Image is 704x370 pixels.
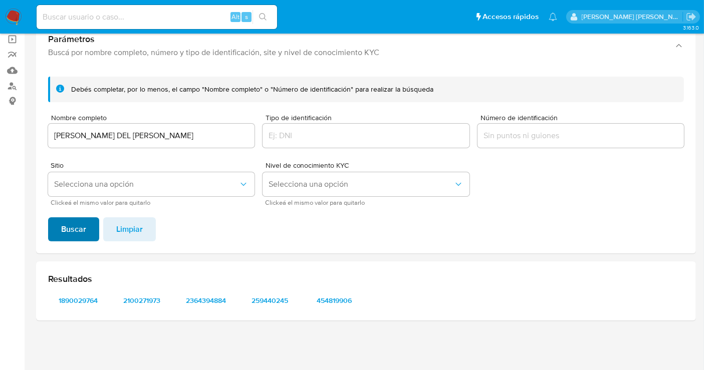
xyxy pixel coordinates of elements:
[686,12,696,22] a: Salir
[483,12,539,22] span: Accesos rápidos
[549,13,557,21] a: Notificaciones
[582,12,683,22] p: nancy.sanchezgarcia@mercadolibre.com.mx
[37,11,277,24] input: Buscar usuario o caso...
[245,12,248,22] span: s
[231,12,240,22] span: Alt
[683,24,699,32] span: 3.163.0
[253,10,273,24] button: search-icon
